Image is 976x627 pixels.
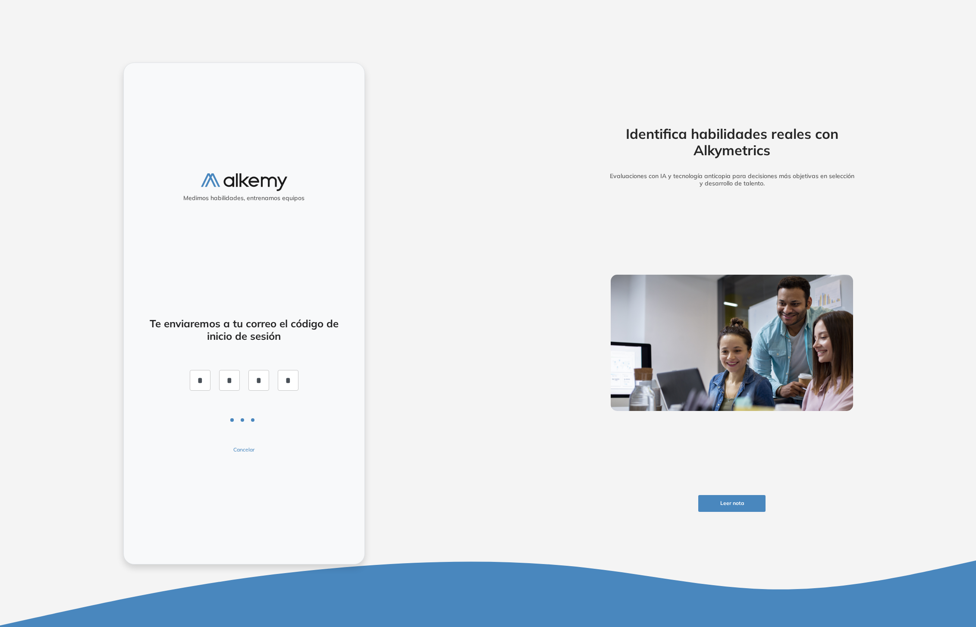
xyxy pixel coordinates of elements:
[201,173,287,191] img: logo-alkemy
[147,317,342,342] h4: Te enviaremos a tu correo el código de inicio de sesión
[597,125,866,159] h2: Identifica habilidades reales con Alkymetrics
[191,446,297,454] button: Cancelar
[597,172,866,187] h5: Evaluaciones con IA y tecnología anticopia para decisiones más objetivas en selección y desarroll...
[698,495,766,512] button: Leer nota
[611,275,853,411] img: img-more-info
[127,194,361,202] h5: Medimos habilidades, entrenamos equipos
